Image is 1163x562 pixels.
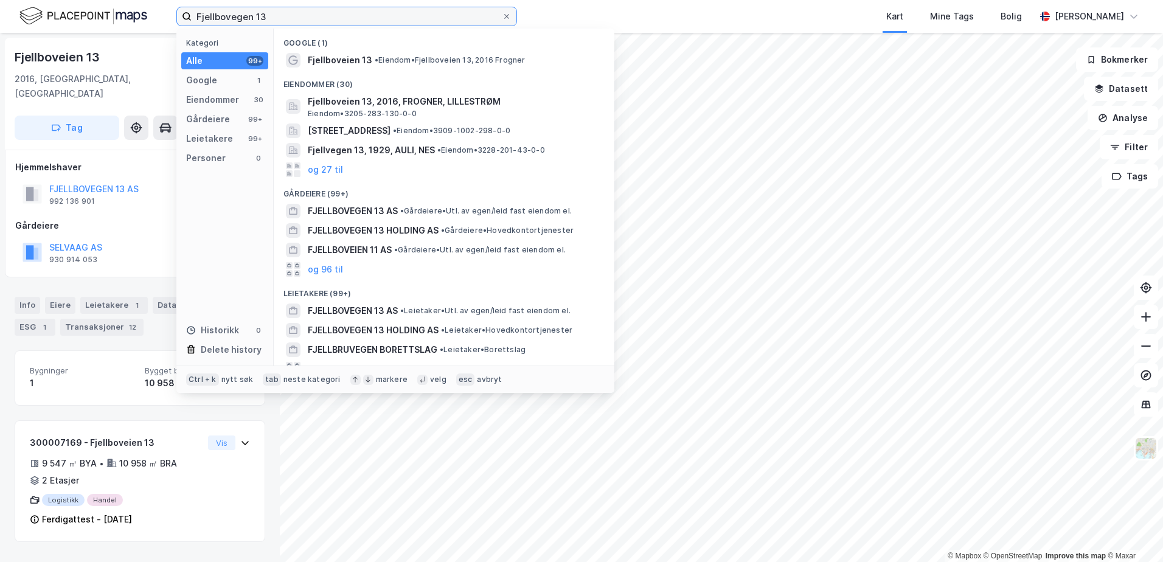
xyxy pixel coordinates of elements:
[308,304,398,318] span: FJELLBOVEGEN 13 AS
[441,226,445,235] span: •
[1084,77,1158,101] button: Datasett
[15,297,40,314] div: Info
[376,375,408,384] div: markere
[308,109,417,119] span: Eiendom • 3205-283-130-0-0
[42,512,132,527] div: Ferdigattest - [DATE]
[394,245,398,254] span: •
[394,245,566,255] span: Gårdeiere • Utl. av egen/leid fast eiendom el.
[49,255,97,265] div: 930 914 053
[948,552,981,560] a: Mapbox
[45,297,75,314] div: Eiere
[400,206,572,216] span: Gårdeiere • Utl. av egen/leid fast eiendom el.
[186,54,203,68] div: Alle
[430,375,446,384] div: velg
[393,126,397,135] span: •
[400,306,571,316] span: Leietaker • Utl. av egen/leid fast eiendom el.
[19,5,147,27] img: logo.f888ab2527a4732fd821a326f86c7f29.svg
[186,112,230,127] div: Gårdeiere
[186,73,217,88] div: Google
[15,160,265,175] div: Hjemmelshaver
[201,342,262,357] div: Delete history
[308,362,343,376] button: og 96 til
[441,325,572,335] span: Leietaker • Hovedkontortjenester
[274,29,614,50] div: Google (1)
[246,114,263,124] div: 99+
[1134,437,1158,460] img: Z
[400,306,404,315] span: •
[186,131,233,146] div: Leietakere
[208,435,235,450] button: Vis
[283,375,341,384] div: neste kategori
[375,55,526,65] span: Eiendom • Fjellboveien 13, 2016 Frogner
[246,56,263,66] div: 99+
[1055,9,1124,24] div: [PERSON_NAME]
[186,373,219,386] div: Ctrl + k
[440,345,443,354] span: •
[274,70,614,92] div: Eiendommer (30)
[49,196,95,206] div: 992 136 901
[119,456,177,471] div: 10 958 ㎡ BRA
[308,204,398,218] span: FJELLBOVEGEN 13 AS
[1076,47,1158,72] button: Bokmerker
[1046,552,1106,560] a: Improve this map
[308,262,343,277] button: og 96 til
[984,552,1043,560] a: OpenStreetMap
[127,321,139,333] div: 12
[308,53,372,68] span: Fjellboveien 13
[308,223,439,238] span: FJELLBOVEGEN 13 HOLDING AS
[38,321,50,333] div: 1
[99,459,104,468] div: •
[254,153,263,163] div: 0
[80,297,148,314] div: Leietakere
[42,456,97,471] div: 9 547 ㎡ BYA
[30,376,135,390] div: 1
[1102,504,1163,562] iframe: Chat Widget
[246,134,263,144] div: 99+
[274,179,614,201] div: Gårdeiere (99+)
[274,279,614,301] div: Leietakere (99+)
[308,94,600,109] span: Fjellboveien 13, 2016, FROGNER, LILLESTRØM
[308,143,435,158] span: Fjellvegen 13, 1929, AULI, NES
[308,342,437,357] span: FJELLBRUVEGEN BORETTSLAG
[263,373,281,386] div: tab
[1088,106,1158,130] button: Analyse
[393,126,510,136] span: Eiendom • 3909-1002-298-0-0
[186,151,226,165] div: Personer
[441,226,574,235] span: Gårdeiere • Hovedkontortjenester
[456,373,475,386] div: esc
[186,38,268,47] div: Kategori
[400,206,404,215] span: •
[30,366,135,376] span: Bygninger
[375,55,378,64] span: •
[15,47,102,67] div: Fjellboveien 13
[441,325,445,335] span: •
[15,116,119,140] button: Tag
[192,7,502,26] input: Søk på adresse, matrikkel, gårdeiere, leietakere eller personer
[15,319,55,336] div: ESG
[221,375,254,384] div: nytt søk
[308,123,391,138] span: [STREET_ADDRESS]
[308,243,392,257] span: FJELLBOVEIEN 11 AS
[254,75,263,85] div: 1
[15,218,265,233] div: Gårdeiere
[60,319,144,336] div: Transaksjoner
[153,297,213,314] div: Datasett
[254,95,263,105] div: 30
[930,9,974,24] div: Mine Tags
[477,375,502,384] div: avbryt
[437,145,441,154] span: •
[30,435,203,450] div: 300007169 - Fjellboveien 13
[145,366,250,376] span: Bygget bygningsområde
[145,376,250,390] div: 10 958 ㎡
[1001,9,1022,24] div: Bolig
[308,162,343,177] button: og 27 til
[886,9,903,24] div: Kart
[186,92,239,107] div: Eiendommer
[440,345,526,355] span: Leietaker • Borettslag
[1100,135,1158,159] button: Filter
[15,72,193,101] div: 2016, [GEOGRAPHIC_DATA], [GEOGRAPHIC_DATA]
[254,325,263,335] div: 0
[42,473,79,488] div: 2 Etasjer
[1102,164,1158,189] button: Tags
[131,299,143,311] div: 1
